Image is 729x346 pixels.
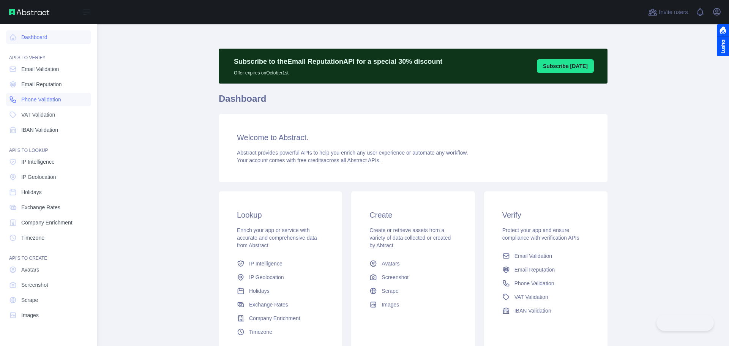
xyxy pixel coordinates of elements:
span: IP Intelligence [21,158,55,166]
div: API'S TO VERIFY [6,46,91,61]
a: IP Geolocation [6,170,91,184]
a: Holidays [6,185,91,199]
span: Scrape [382,287,398,295]
span: Abstract provides powerful APIs to help you enrich any user experience or automate any workflow. [237,150,468,156]
a: Exchange Rates [234,298,327,311]
p: Subscribe to the Email Reputation API for a special 30 % discount [234,56,442,67]
a: Exchange Rates [6,201,91,214]
img: Abstract API [9,9,49,15]
a: Company Enrichment [234,311,327,325]
a: Phone Validation [6,93,91,106]
a: Phone Validation [499,276,592,290]
p: Offer expires on October 1st. [234,67,442,76]
span: IBAN Validation [514,307,551,314]
span: Images [21,311,39,319]
a: Images [6,308,91,322]
a: IP Intelligence [234,257,327,270]
span: Holidays [249,287,270,295]
h1: Dashboard [219,93,607,111]
span: Email Validation [514,252,552,260]
span: Invite users [659,8,688,17]
iframe: Toggle Customer Support [656,315,714,331]
a: Timezone [6,231,91,245]
span: Screenshot [21,281,48,289]
div: API'S TO LOOKUP [6,138,91,153]
a: Email Validation [6,62,91,76]
h3: Create [369,210,456,220]
span: VAT Validation [21,111,55,118]
a: Email Reputation [6,77,91,91]
span: free credits [297,157,323,163]
h3: Verify [502,210,589,220]
span: Images [382,301,399,308]
span: IP Geolocation [21,173,56,181]
span: Company Enrichment [21,219,73,226]
span: Holidays [21,188,42,196]
a: Company Enrichment [6,216,91,229]
a: IBAN Validation [6,123,91,137]
a: VAT Validation [6,108,91,122]
span: Create or retrieve assets from a variety of data collected or created by Abtract [369,227,451,248]
span: Email Reputation [514,266,555,273]
a: Avatars [366,257,459,270]
span: Screenshot [382,273,409,281]
a: Images [366,298,459,311]
a: IP Intelligence [6,155,91,169]
button: Invite users [647,6,690,18]
span: Exchange Rates [21,204,60,211]
span: Your account comes with across all Abstract APIs. [237,157,380,163]
span: IBAN Validation [21,126,58,134]
a: Avatars [6,263,91,276]
span: Timezone [21,234,44,242]
span: Protect your app and ensure compliance with verification APIs [502,227,579,241]
span: Scrape [21,296,38,304]
a: Timezone [234,325,327,339]
span: Email Validation [21,65,59,73]
h3: Lookup [237,210,324,220]
span: Avatars [382,260,399,267]
a: Screenshot [6,278,91,292]
h3: Welcome to Abstract. [237,132,589,143]
a: Email Reputation [499,263,592,276]
span: Email Reputation [21,81,62,88]
a: Scrape [6,293,91,307]
span: Avatars [21,266,39,273]
a: Screenshot [366,270,459,284]
span: VAT Validation [514,293,548,301]
span: Timezone [249,328,272,336]
a: Email Validation [499,249,592,263]
a: IBAN Validation [499,304,592,318]
span: IP Geolocation [249,273,284,281]
span: Phone Validation [514,280,554,287]
span: Company Enrichment [249,314,300,322]
span: IP Intelligence [249,260,282,267]
a: Holidays [234,284,327,298]
a: IP Geolocation [234,270,327,284]
span: Enrich your app or service with accurate and comprehensive data from Abstract [237,227,317,248]
a: Scrape [366,284,459,298]
button: Subscribe [DATE] [537,59,594,73]
span: Phone Validation [21,96,61,103]
span: Exchange Rates [249,301,288,308]
div: API'S TO CREATE [6,246,91,261]
a: VAT Validation [499,290,592,304]
a: Dashboard [6,30,91,44]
